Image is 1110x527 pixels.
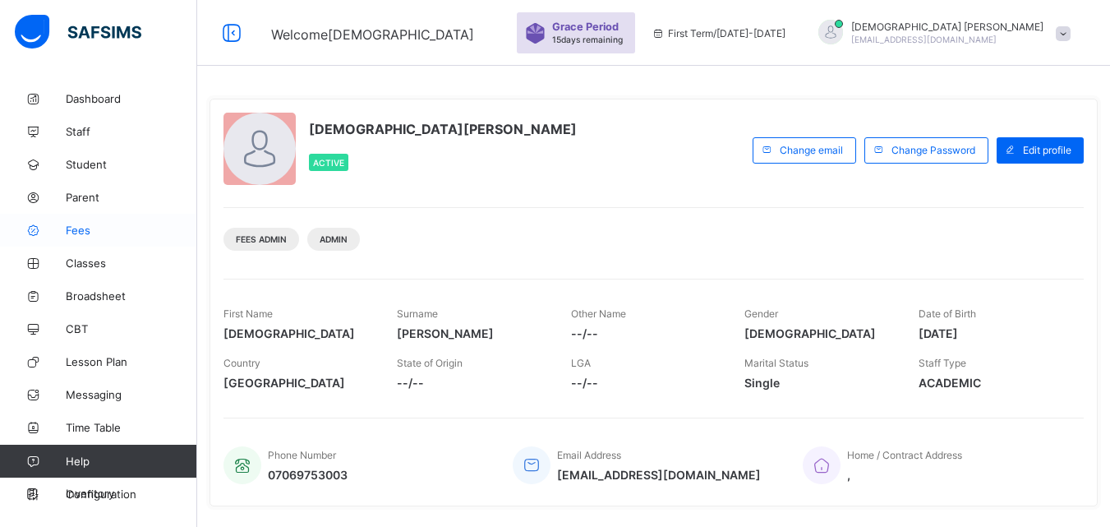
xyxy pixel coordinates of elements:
[652,27,785,39] span: session/term information
[557,449,621,461] span: Email Address
[919,357,966,369] span: Staff Type
[802,20,1079,47] div: ChristianaMomoh
[268,449,336,461] span: Phone Number
[66,224,197,237] span: Fees
[525,23,546,44] img: sticker-purple.71386a28dfed39d6af7621340158ba97.svg
[557,468,761,482] span: [EMAIL_ADDRESS][DOMAIN_NAME]
[223,326,372,340] span: [DEMOGRAPHIC_DATA]
[268,468,348,482] span: 07069753003
[571,357,591,369] span: LGA
[891,144,975,156] span: Change Password
[847,468,962,482] span: ,
[223,376,372,390] span: [GEOGRAPHIC_DATA]
[919,307,976,320] span: Date of Birth
[66,421,197,434] span: Time Table
[66,125,197,138] span: Staff
[66,257,197,270] span: Classes
[397,376,546,390] span: --/--
[744,326,893,340] span: [DEMOGRAPHIC_DATA]
[66,158,197,171] span: Student
[66,322,197,335] span: CBT
[397,326,546,340] span: [PERSON_NAME]
[851,21,1043,33] span: [DEMOGRAPHIC_DATA] [PERSON_NAME]
[320,234,348,244] span: Admin
[66,355,197,368] span: Lesson Plan
[919,326,1067,340] span: [DATE]
[397,357,463,369] span: State of Origin
[571,307,626,320] span: Other Name
[223,357,260,369] span: Country
[744,376,893,390] span: Single
[236,234,287,244] span: Fees Admin
[847,449,962,461] span: Home / Contract Address
[15,15,141,49] img: safsims
[571,326,720,340] span: --/--
[66,289,197,303] span: Broadsheet
[309,121,577,137] span: [DEMOGRAPHIC_DATA][PERSON_NAME]
[66,488,196,501] span: Configuration
[744,307,778,320] span: Gender
[223,307,273,320] span: First Name
[66,92,197,105] span: Dashboard
[66,191,197,204] span: Parent
[1023,144,1071,156] span: Edit profile
[397,307,438,320] span: Surname
[851,35,997,44] span: [EMAIL_ADDRESS][DOMAIN_NAME]
[744,357,808,369] span: Marital Status
[552,35,623,44] span: 15 days remaining
[552,21,619,33] span: Grace Period
[780,144,843,156] span: Change email
[271,26,474,43] span: Welcome [DEMOGRAPHIC_DATA]
[313,158,344,168] span: Active
[66,388,197,401] span: Messaging
[919,376,1067,390] span: ACADEMIC
[571,376,720,390] span: --/--
[66,455,196,468] span: Help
